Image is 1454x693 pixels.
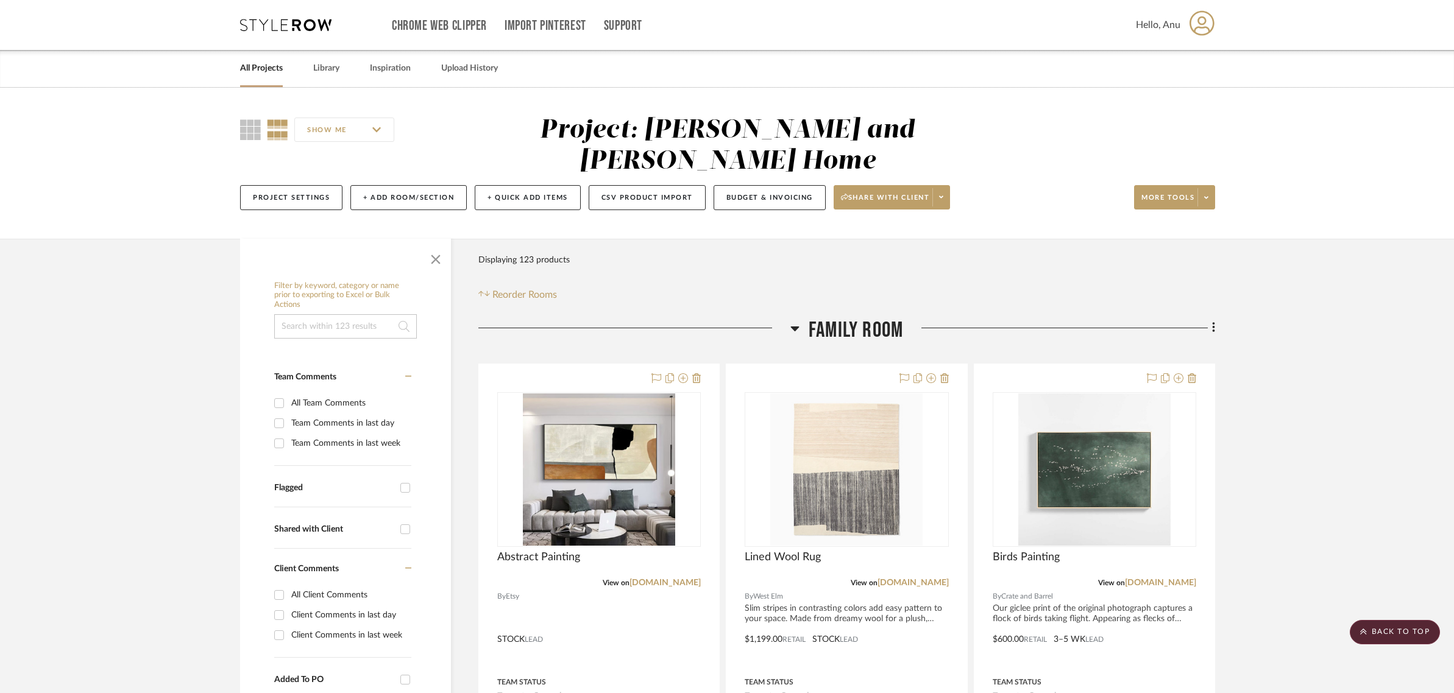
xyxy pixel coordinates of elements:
button: + Quick Add Items [475,185,581,210]
span: Abstract Painting [497,551,580,564]
span: Crate and Barrel [1001,591,1053,602]
img: Lined Wool Rug [770,393,923,546]
div: Team Comments in last day [291,413,408,433]
img: Abstract Painting [523,393,675,546]
div: Shared with Client [274,524,394,535]
span: View on [603,579,629,586]
span: By [497,591,506,602]
div: Displaying 123 products [478,248,570,272]
button: Project Settings [240,185,342,210]
span: Lined Wool Rug [745,551,821,564]
span: Etsy [506,591,519,602]
a: Import Pinterest [505,21,586,31]
a: [DOMAIN_NAME] [1125,579,1196,587]
span: By [745,591,753,602]
span: West Elm [753,591,783,602]
a: Library [313,60,339,77]
a: All Projects [240,60,283,77]
span: View on [1098,579,1125,586]
button: Close [424,245,448,269]
span: By [993,591,1001,602]
span: View on [851,579,878,586]
button: Budget & Invoicing [714,185,826,210]
div: Team Status [497,677,546,688]
div: Project: [PERSON_NAME] and [PERSON_NAME] Home [540,118,915,174]
a: Inspiration [370,60,411,77]
div: Added To PO [274,675,394,685]
input: Search within 123 results [274,314,417,339]
button: + Add Room/Section [350,185,467,210]
a: Support [604,21,642,31]
button: More tools [1134,185,1215,209]
h6: Filter by keyword, category or name prior to exporting to Excel or Bulk Actions [274,281,417,310]
span: Client Comments [274,565,339,573]
button: Reorder Rooms [478,287,557,302]
div: All Team Comments [291,393,408,413]
div: Team Status [993,677,1041,688]
div: All Client Comments [291,585,408,605]
span: Birds Painting [993,551,1060,564]
span: Reorder Rooms [492,287,557,302]
a: Chrome Web Clipper [392,21,487,31]
span: More tools [1141,193,1194,211]
div: Flagged [274,483,394,493]
span: Team Comments [274,373,336,381]
span: Hello, Anu [1136,18,1180,32]
button: Share with client [834,185,951,209]
div: Team Status [745,677,793,688]
img: Birds Painting [1018,393,1171,546]
scroll-to-top-button: BACK TO TOP [1350,620,1440,644]
button: CSV Product Import [589,185,706,210]
span: Share with client [841,193,930,211]
div: Client Comments in last day [291,605,408,625]
div: Team Comments in last week [291,434,408,453]
div: Client Comments in last week [291,625,408,645]
a: [DOMAIN_NAME] [629,579,701,587]
a: [DOMAIN_NAME] [878,579,949,587]
span: Family Room [809,317,903,343]
a: Upload History [441,60,498,77]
